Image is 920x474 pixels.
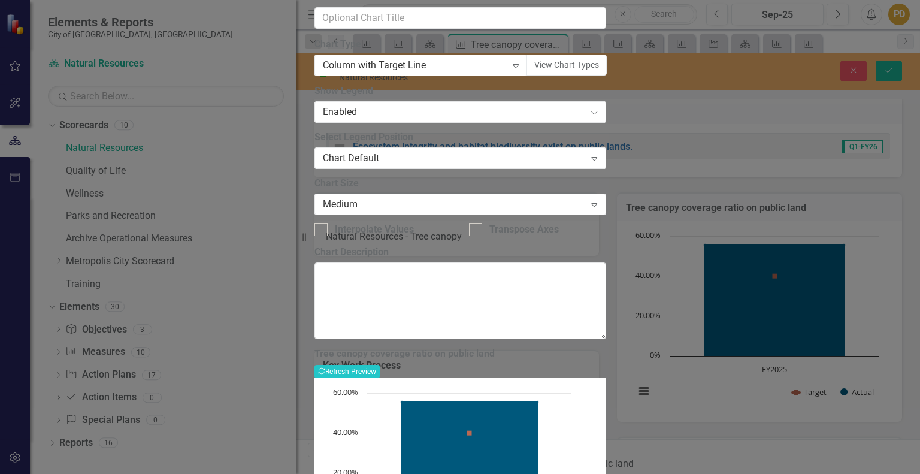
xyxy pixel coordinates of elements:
button: View Chart Types [526,55,607,76]
div: Interpolate Values [335,223,414,237]
div: Enabled [323,105,585,119]
h3: Tree canopy coverage ratio on public land [314,348,606,359]
div: Column with Target Line [323,59,507,73]
label: Select Legend Position [314,131,606,144]
div: Transpose Axes [489,223,559,237]
label: Chart Type [314,38,606,52]
input: Optional Chart Title [314,7,606,29]
label: Show Legend [314,84,606,98]
g: Target, series 1 of 2. Line with 1 data point. [467,431,471,436]
text: 40.00% [333,427,358,437]
div: Chart Default [323,152,585,165]
div: Medium [323,197,585,211]
text: 60.00% [333,387,358,397]
label: Chart Description [314,246,606,259]
path: FY2025, 40. Target. [467,431,471,436]
label: Chart Size [314,177,606,191]
button: Refresh Preview [314,365,380,378]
